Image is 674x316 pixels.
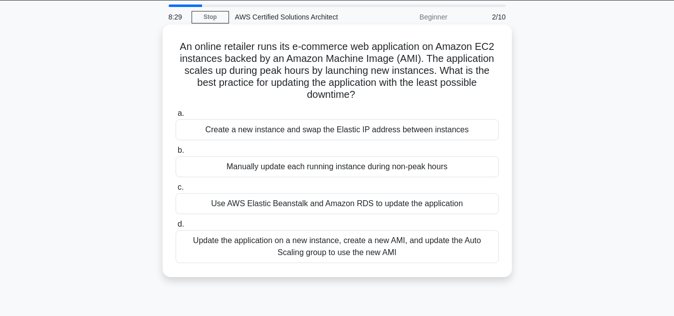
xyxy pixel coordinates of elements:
[178,183,184,191] span: c.
[178,146,184,154] span: b.
[453,7,512,27] div: 2/10
[176,119,499,140] div: Create a new instance and swap the Elastic IP address between instances
[366,7,453,27] div: Beginner
[176,156,499,177] div: Manually update each running instance during non-peak hours
[229,7,366,27] div: AWS Certified Solutions Architect
[176,193,499,214] div: Use AWS Elastic Beanstalk and Amazon RDS to update the application
[175,40,500,101] h5: An online retailer runs its e-commerce web application on Amazon EC2 instances backed by an Amazo...
[178,109,184,117] span: a.
[163,7,192,27] div: 8:29
[178,220,184,228] span: d.
[192,11,229,23] a: Stop
[176,230,499,263] div: Update the application on a new instance, create a new AMI, and update the Auto Scaling group to ...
